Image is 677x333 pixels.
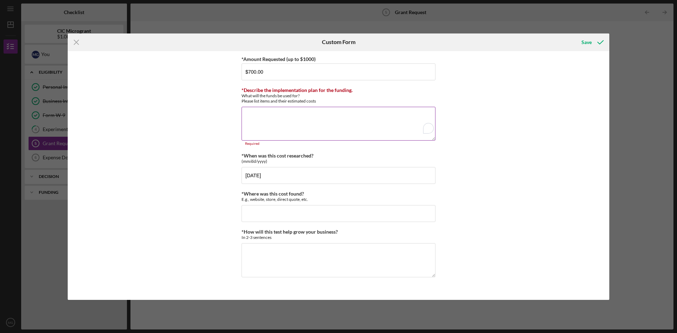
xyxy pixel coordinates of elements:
div: What will the funds be used for? Please list items and their estimated costs [242,93,435,104]
label: *How will this test help grow your business? [242,229,338,235]
h6: Custom Form [322,39,355,45]
textarea: To enrich screen reader interactions, please activate Accessibility in Grammarly extension settings [242,107,435,141]
div: E.g., website, store, direct quote, etc. [242,197,435,202]
button: Save [574,35,609,49]
label: *Describe the implementation plan for the funding. [242,87,353,93]
div: (mm/dd/yyyy) [242,159,435,164]
label: *Amount Requested (up to $1000) [242,56,316,62]
div: Required [242,142,435,146]
div: Save [581,35,592,49]
label: *When was this cost researched? [242,153,313,159]
div: In 2-3 sentences [242,235,435,240]
label: *Where was this cost found? [242,191,304,197]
